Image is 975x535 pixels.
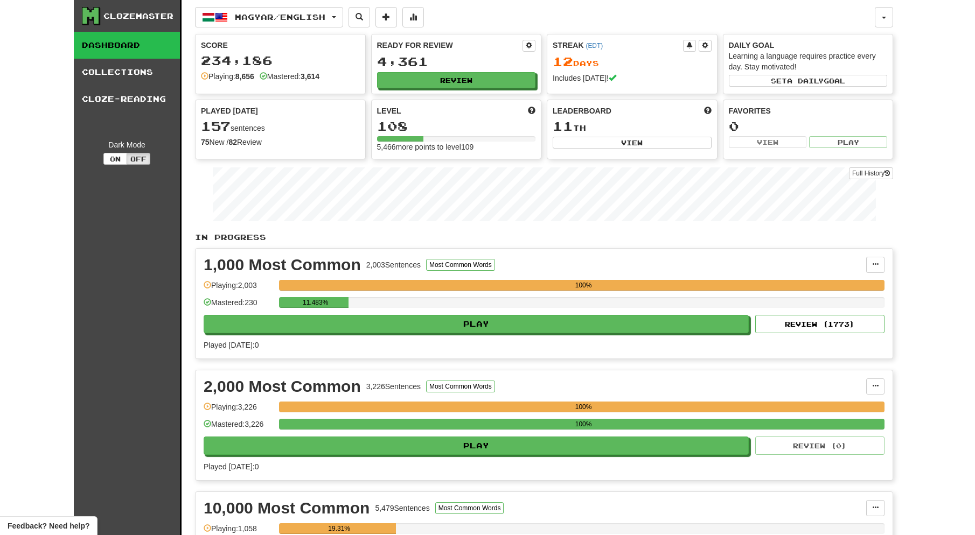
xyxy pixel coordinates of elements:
strong: 8,656 [235,72,254,81]
a: Cloze-Reading [74,86,180,112]
button: View [729,136,807,148]
div: 11.483% [282,297,349,308]
div: Playing: [201,71,254,82]
div: 19.31% [282,523,396,534]
button: Play [204,315,749,333]
strong: 3,614 [301,72,319,81]
button: Most Common Words [426,259,495,271]
button: Search sentences [349,7,370,27]
div: Clozemaster [103,11,173,22]
a: Full History [849,167,893,179]
span: 12 [553,54,573,69]
div: Ready for Review [377,40,523,51]
button: Play [204,437,749,455]
button: Seta dailygoal [729,75,888,87]
span: 157 [201,118,231,133]
div: th [553,119,712,133]
span: Played [DATE]: 0 [204,341,259,349]
div: Daily Goal [729,40,888,51]
div: sentences [201,119,360,133]
div: Mastered: 3,226 [204,419,274,437]
div: Playing: 2,003 [204,280,274,298]
a: Dashboard [74,32,180,59]
div: Score [201,40,360,51]
span: Score more points to level up [528,105,535,116]
div: 100% [282,402,885,412]
button: On [103,153,127,165]
span: Played [DATE] [201,105,258,116]
div: 3,226 Sentences [366,381,421,392]
button: Review [377,72,536,88]
div: New / Review [201,137,360,147]
span: Played [DATE]: 0 [204,462,259,471]
button: Off [127,153,150,165]
button: Review (0) [755,437,885,455]
div: 1,000 Most Common [204,257,361,273]
span: a daily [787,77,824,85]
div: 2,000 Most Common [204,378,361,395]
div: 0 [729,119,888,133]
a: (EDT) [586,42,603,50]
strong: 82 [228,138,237,146]
button: View [553,137,712,149]
button: More stats [402,7,424,27]
div: Day s [553,55,712,69]
strong: 75 [201,138,210,146]
span: Leaderboard [553,105,611,116]
button: Review (1773) [755,315,885,333]
span: This week in points, UTC [704,105,712,116]
div: Dark Mode [82,139,172,150]
div: 2,003 Sentences [366,259,421,270]
div: 100% [282,419,885,430]
a: Collections [74,59,180,86]
div: 5,466 more points to level 109 [377,142,536,152]
div: Mastered: 230 [204,297,274,315]
button: Most Common Words [435,502,504,514]
div: 108 [377,119,536,133]
div: Streak [553,40,683,51]
div: Learning a language requires practice every day. Stay motivated! [729,51,888,72]
div: 100% [282,280,885,291]
span: Magyar / English [235,12,325,22]
span: Level [377,105,401,116]
button: Add sentence to collection [375,7,397,27]
button: Most Common Words [426,381,495,392]
div: Playing: 3,226 [204,402,274,419]
span: 11 [553,118,573,133]
div: Mastered: [260,71,319,82]
button: Magyar/English [195,7,343,27]
button: Play [809,136,887,148]
div: 4,361 [377,55,536,68]
span: Open feedback widget [8,520,89,531]
div: 5,479 Sentences [375,503,429,513]
div: 234,186 [201,54,360,67]
div: Favorites [729,105,888,116]
div: 10,000 Most Common [204,500,370,516]
p: In Progress [195,232,893,243]
div: Includes [DATE]! [553,73,712,83]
